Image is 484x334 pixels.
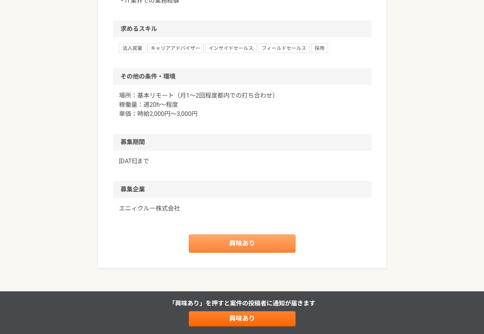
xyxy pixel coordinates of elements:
p: 場所：基本リモート（月1〜2回程度都内での打ち合わせ） 稼働量：週20h〜程度 単価：時給2,000円〜3,000円 [119,91,365,119]
h2: その他の条件・環境 [113,68,371,85]
span: インサイドセールス [205,43,257,53]
h2: 募集期間 [113,134,371,151]
h2: 求めるスキル [113,21,371,37]
p: 「興味あり」を押すと 案件の投稿者に通知が届きます [169,299,315,308]
a: エニィクルー株式会社 [119,204,365,213]
h2: 募集企業 [113,181,371,198]
span: 採用 [311,43,328,53]
span: フィールドセールス [258,43,310,53]
p: [DATE]まで [119,157,365,166]
span: 法人営業 [119,43,146,53]
a: 興味あり [189,311,296,326]
a: 興味あり [189,234,296,253]
span: キャリアアドバイザー [147,43,204,53]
